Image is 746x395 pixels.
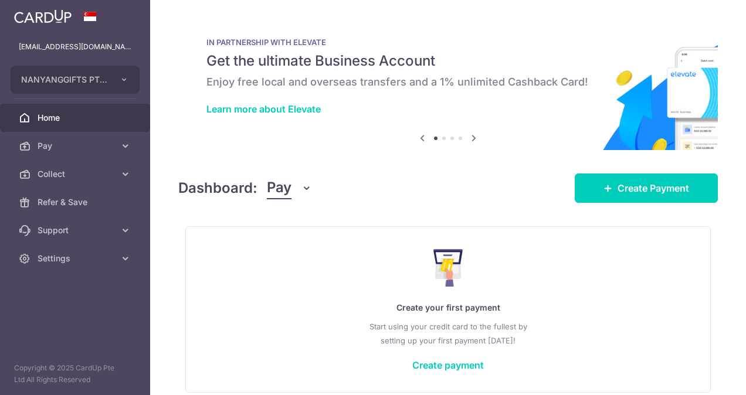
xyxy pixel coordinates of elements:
span: Pay [38,140,115,152]
span: Create Payment [618,181,689,195]
h5: Get the ultimate Business Account [206,52,690,70]
span: Home [38,112,115,124]
img: Renovation banner [178,19,718,150]
span: Settings [38,253,115,264]
button: Pay [267,177,312,199]
span: Pay [267,177,291,199]
span: Collect [38,168,115,180]
p: Start using your credit card to the fullest by setting up your first payment [DATE]! [209,319,687,348]
h6: Enjoy free local and overseas transfers and a 1% unlimited Cashback Card! [206,75,690,89]
p: [EMAIL_ADDRESS][DOMAIN_NAME] [19,41,131,53]
p: Create your first payment [209,301,687,315]
button: NANYANGGIFTS PTE. LTD. [11,66,140,94]
img: CardUp [14,9,72,23]
a: Create Payment [575,173,718,203]
span: NANYANGGIFTS PTE. LTD. [21,74,108,86]
a: Create payment [412,359,484,371]
span: Support [38,224,115,236]
a: Learn more about Elevate [206,103,321,115]
span: Refer & Save [38,196,115,208]
h4: Dashboard: [178,178,257,199]
p: IN PARTNERSHIP WITH ELEVATE [206,38,690,47]
img: Make Payment [433,249,463,287]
